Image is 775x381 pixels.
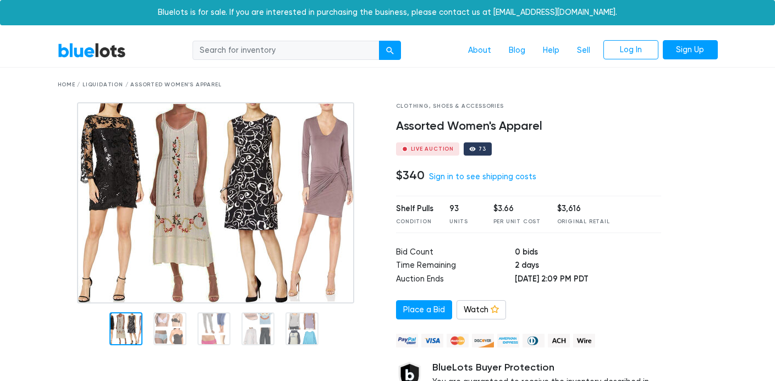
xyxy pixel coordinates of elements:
[497,334,519,347] img: american_express-ae2a9f97a040b4b41f6397f7637041a5861d5f99d0716c09922aba4e24c8547d.png
[396,203,433,215] div: Shelf Pulls
[449,203,477,215] div: 93
[411,146,454,152] div: Live Auction
[500,40,534,61] a: Blog
[568,40,599,61] a: Sell
[515,246,661,260] td: 0 bids
[396,300,452,320] a: Place a Bid
[515,273,661,287] td: [DATE] 2:09 PM PDT
[459,40,500,61] a: About
[396,119,662,134] h4: Assorted Women's Apparel
[396,102,662,111] div: Clothing, Shoes & Accessories
[493,218,541,226] div: Per Unit Cost
[534,40,568,61] a: Help
[396,273,515,287] td: Auction Ends
[429,172,536,181] a: Sign in to see shipping costs
[421,334,443,347] img: visa-79caf175f036a155110d1892330093d4c38f53c55c9ec9e2c3a54a56571784bb.png
[432,362,662,374] h5: BlueLots Buyer Protection
[58,81,718,89] div: Home / Liquidation / Assorted Women's Apparel
[663,40,718,60] a: Sign Up
[396,246,515,260] td: Bid Count
[603,40,658,60] a: Log In
[396,259,515,273] td: Time Remaining
[548,334,570,347] img: ach-b7992fed28a4f97f893c574229be66187b9afb3f1a8d16a4691d3d3140a8ab00.png
[557,218,610,226] div: Original Retail
[396,334,418,347] img: paypal_credit-80455e56f6e1299e8d57f40c0dcee7b8cd4ae79b9eccbfc37e2480457ba36de9.png
[449,218,477,226] div: Units
[77,102,354,303] img: 593815b8-d6a0-4e67-9baf-786602f88381-1752709325.jpg
[457,300,506,320] a: Watch
[557,203,610,215] div: $3,616
[396,218,433,226] div: Condition
[396,168,425,183] h4: $340
[523,334,545,347] img: diners_club-c48f30131b33b1bb0e5d0e2dbd43a8bea4cb12cb2961413e2f4250e06c020426.png
[472,334,494,347] img: discover-82be18ecfda2d062aad2762c1ca80e2d36a4073d45c9e0ffae68cd515fbd3d32.png
[58,42,126,58] a: BlueLots
[447,334,469,347] img: mastercard-42073d1d8d11d6635de4c079ffdb20a4f30a903dc55d1612383a1b395dd17f39.png
[573,334,595,347] img: wire-908396882fe19aaaffefbd8e17b12f2f29708bd78693273c0e28e3a24408487f.png
[479,146,486,152] div: 73
[493,203,541,215] div: $3.66
[193,41,380,60] input: Search for inventory
[515,259,661,273] td: 2 days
